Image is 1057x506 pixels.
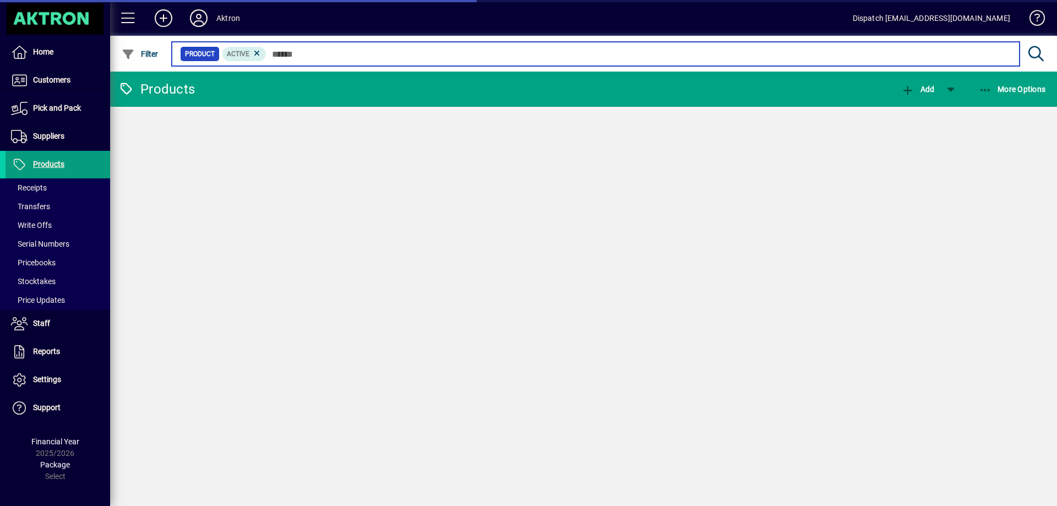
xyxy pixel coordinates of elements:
span: Receipts [11,183,47,192]
a: Support [6,394,110,422]
span: Write Offs [11,221,52,230]
span: Reports [33,347,60,356]
a: Pricebooks [6,253,110,272]
span: Home [33,47,53,56]
a: Stocktakes [6,272,110,291]
a: Pick and Pack [6,95,110,122]
span: Suppliers [33,132,64,140]
span: Package [40,460,70,469]
a: Staff [6,310,110,338]
a: Receipts [6,178,110,197]
a: Home [6,39,110,66]
span: Product [185,48,215,59]
button: Profile [181,8,216,28]
button: More Options [976,79,1049,99]
span: Staff [33,319,50,328]
div: Dispatch [EMAIL_ADDRESS][DOMAIN_NAME] [853,9,1010,27]
span: Customers [33,75,70,84]
mat-chip: Activation Status: Active [222,47,266,61]
button: Filter [119,44,161,64]
a: Serial Numbers [6,235,110,253]
a: Write Offs [6,216,110,235]
div: Products [118,80,195,98]
span: Filter [122,50,159,58]
span: Price Updates [11,296,65,304]
button: Add [898,79,937,99]
span: Settings [33,375,61,384]
span: Pricebooks [11,258,56,267]
span: Financial Year [31,437,79,446]
a: Suppliers [6,123,110,150]
span: Support [33,403,61,412]
span: Active [227,50,249,58]
div: Aktron [216,9,240,27]
a: Customers [6,67,110,94]
span: Transfers [11,202,50,211]
span: Add [901,85,934,94]
span: Pick and Pack [33,104,81,112]
a: Knowledge Base [1021,2,1043,38]
span: Products [33,160,64,168]
span: More Options [979,85,1046,94]
button: Add [146,8,181,28]
a: Settings [6,366,110,394]
span: Stocktakes [11,277,56,286]
a: Price Updates [6,291,110,309]
span: Serial Numbers [11,240,69,248]
a: Reports [6,338,110,366]
a: Transfers [6,197,110,216]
